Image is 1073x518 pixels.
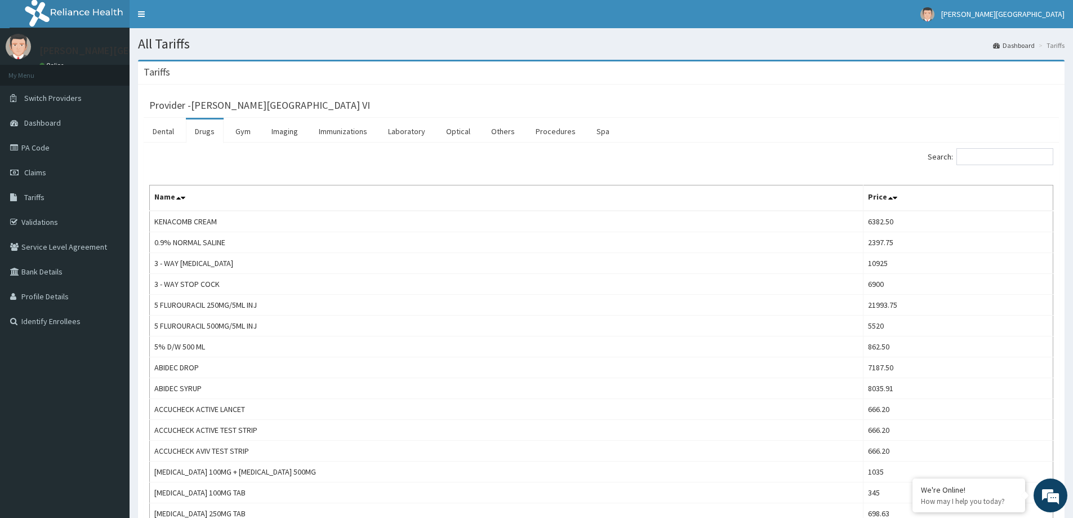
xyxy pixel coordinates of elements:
td: 21993.75 [863,295,1053,316]
td: 6900 [863,274,1053,295]
td: ABIDEC DROP [150,357,863,378]
td: 2397.75 [863,232,1053,253]
td: 5 FLUROURACIL 250MG/5ML INJ [150,295,863,316]
a: Drugs [186,119,224,143]
span: Claims [24,167,46,178]
a: Optical [437,119,479,143]
a: Laboratory [379,119,434,143]
td: 862.50 [863,337,1053,357]
span: We're online! [65,142,155,256]
span: Tariffs [24,192,44,202]
span: Switch Providers [24,93,82,103]
td: ACCUCHECK ACTIVE TEST STRIP [150,420,863,441]
td: 8035.91 [863,378,1053,399]
img: User Image [920,7,934,21]
a: Online [39,61,66,69]
p: [PERSON_NAME][GEOGRAPHIC_DATA] [39,46,206,56]
img: d_794563401_company_1708531726252_794563401 [21,56,46,85]
a: Gym [226,119,260,143]
a: Spa [587,119,618,143]
th: Price [863,185,1053,211]
input: Search: [956,148,1053,165]
h3: Tariffs [144,67,170,77]
td: 5% D/W 500 ML [150,337,863,357]
a: Imaging [262,119,307,143]
td: 6382.50 [863,211,1053,232]
li: Tariffs [1036,41,1065,50]
h3: Provider - [PERSON_NAME][GEOGRAPHIC_DATA] VI [149,100,370,110]
td: 666.20 [863,399,1053,420]
div: Chat with us now [59,63,189,78]
span: Dashboard [24,118,61,128]
h1: All Tariffs [138,37,1065,51]
span: [PERSON_NAME][GEOGRAPHIC_DATA] [941,9,1065,19]
img: User Image [6,34,31,59]
td: 1035 [863,462,1053,482]
td: 666.20 [863,441,1053,462]
th: Name [150,185,863,211]
p: How may I help you today? [921,497,1017,506]
td: ACCUCHECK ACTIVE LANCET [150,399,863,420]
td: 666.20 [863,420,1053,441]
div: We're Online! [921,485,1017,495]
a: Procedures [527,119,585,143]
a: Dashboard [993,41,1035,50]
td: ABIDEC SYRUP [150,378,863,399]
td: [MEDICAL_DATA] 100MG TAB [150,482,863,503]
label: Search: [928,148,1053,165]
td: 3 - WAY [MEDICAL_DATA] [150,253,863,274]
td: [MEDICAL_DATA] 100MG + [MEDICAL_DATA] 500MG [150,462,863,482]
a: Dental [144,119,183,143]
td: 345 [863,482,1053,503]
td: 3 - WAY STOP COCK [150,274,863,295]
td: 5520 [863,316,1053,337]
td: 0.9% NORMAL SALINE [150,232,863,253]
td: 5 FLUROURACIL 500MG/5ML INJ [150,316,863,337]
a: Others [482,119,524,143]
td: ACCUCHECK AVIV TEST STRIP [150,441,863,462]
td: 7187.50 [863,357,1053,378]
td: KENACOMB CREAM [150,211,863,232]
a: Immunizations [310,119,376,143]
textarea: Type your message and hit 'Enter' [6,308,215,347]
div: Minimize live chat window [185,6,212,33]
td: 10925 [863,253,1053,274]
